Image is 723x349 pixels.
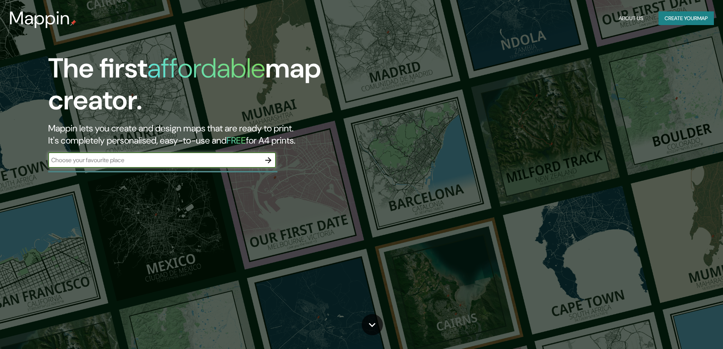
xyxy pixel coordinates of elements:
[48,156,261,164] input: Choose your favourite place
[9,8,70,29] h3: Mappin
[227,134,246,146] h5: FREE
[70,20,76,26] img: mappin-pin
[616,11,646,25] button: About Us
[48,122,410,147] h2: Mappin lets you create and design maps that are ready to print. It's completely personalised, eas...
[48,52,410,122] h1: The first map creator.
[658,11,714,25] button: Create yourmap
[147,51,265,86] h1: affordable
